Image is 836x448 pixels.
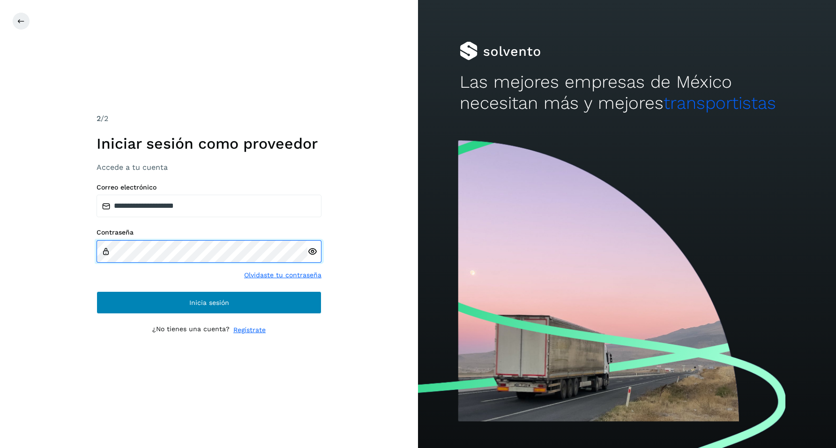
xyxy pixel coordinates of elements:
h1: Iniciar sesión como proveedor [97,135,321,152]
a: Regístrate [233,325,266,335]
span: 2 [97,114,101,123]
p: ¿No tienes una cuenta? [152,325,230,335]
label: Contraseña [97,228,321,236]
button: Inicia sesión [97,291,321,314]
h2: Las mejores empresas de México necesitan más y mejores [460,72,794,114]
span: Inicia sesión [189,299,229,306]
div: /2 [97,113,321,124]
a: Olvidaste tu contraseña [244,270,321,280]
h3: Accede a tu cuenta [97,163,321,172]
label: Correo electrónico [97,183,321,191]
span: transportistas [664,93,776,113]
